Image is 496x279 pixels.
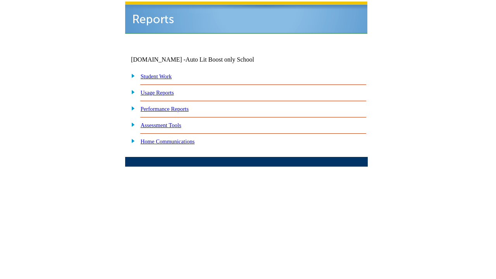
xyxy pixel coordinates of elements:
td: [DOMAIN_NAME] - [131,56,274,63]
img: header [125,2,367,34]
img: plus.gif [127,72,135,79]
a: Usage Reports [141,90,174,96]
img: plus.gif [127,137,135,144]
a: Student Work [141,73,172,79]
nobr: Auto Lit Boost only School [186,56,254,63]
a: Performance Reports [141,106,189,112]
a: Home Communications [141,138,195,145]
a: Assessment Tools [141,122,181,128]
img: plus.gif [127,88,135,95]
img: plus.gif [127,105,135,112]
img: plus.gif [127,121,135,128]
